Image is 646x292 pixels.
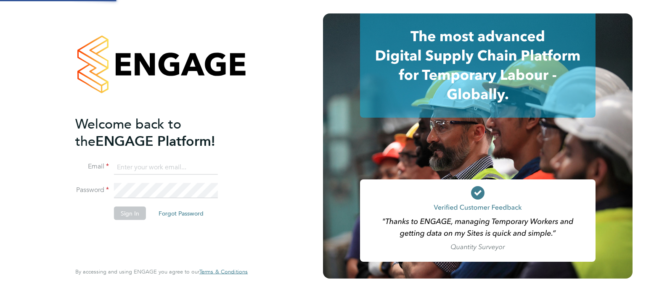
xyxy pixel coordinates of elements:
[114,160,218,175] input: Enter your work email...
[75,115,239,150] h2: ENGAGE Platform!
[75,268,248,275] span: By accessing and using ENGAGE you agree to our
[75,186,109,195] label: Password
[199,268,248,275] a: Terms & Conditions
[114,207,146,220] button: Sign In
[199,268,248,275] span: Terms & Conditions
[152,207,210,220] button: Forgot Password
[75,162,109,171] label: Email
[75,116,181,149] span: Welcome back to the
